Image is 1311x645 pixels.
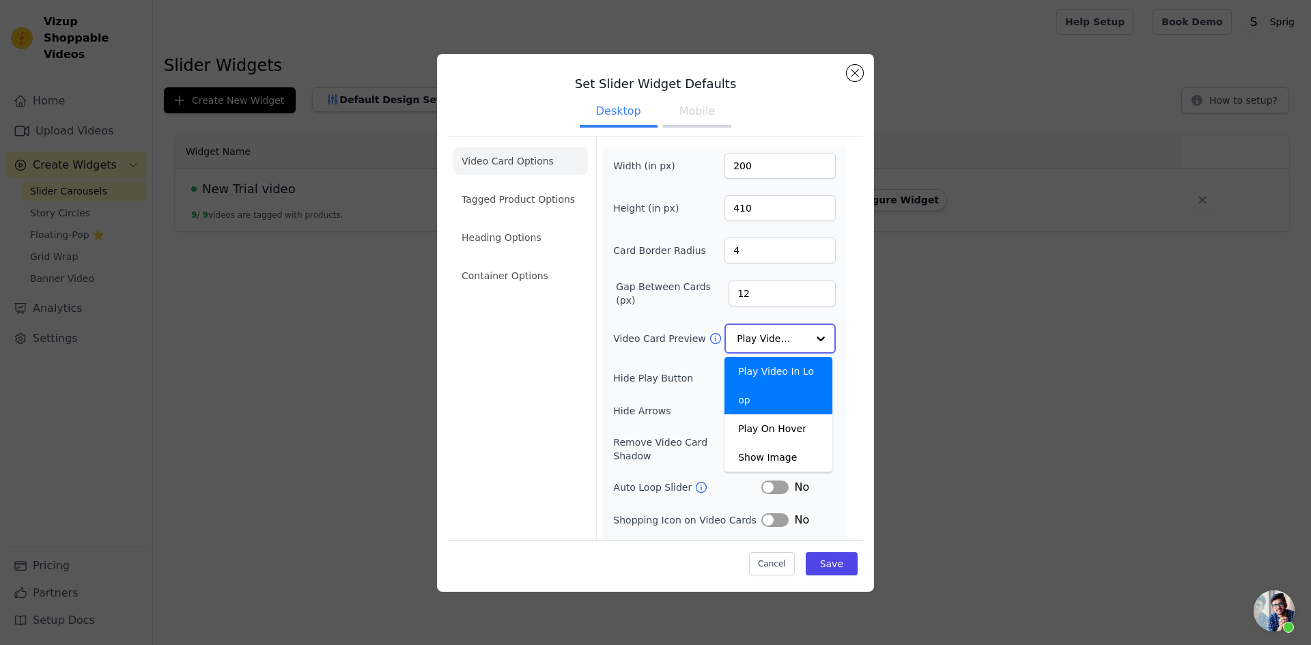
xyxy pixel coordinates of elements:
[613,513,761,527] label: Shopping Icon on Video Cards
[613,244,706,257] label: Card Border Radius
[613,371,761,385] label: Hide Play Button
[453,262,588,289] li: Container Options
[613,481,694,494] label: Auto Loop Slider
[453,186,588,213] li: Tagged Product Options
[794,479,809,496] span: No
[448,76,863,92] h3: Set Slider Widget Defaults
[580,98,658,128] button: Desktop
[613,201,688,215] label: Height (in px)
[847,65,863,81] button: Close modal
[453,224,588,251] li: Heading Options
[724,443,832,472] div: Show Image
[749,552,795,575] button: Cancel
[453,147,588,175] li: Video Card Options
[616,280,729,307] label: Gap Between Cards (px)
[613,404,761,418] label: Hide Arrows
[724,357,832,414] div: Play Video In Loop
[613,332,708,345] label: Video Card Preview
[1254,590,1295,631] div: Open chat
[794,512,809,528] span: No
[724,414,832,443] div: Play On Hover
[663,98,731,128] button: Mobile
[806,552,858,575] button: Save
[613,435,748,463] label: Remove Video Card Shadow
[613,159,688,173] label: Width (in px)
